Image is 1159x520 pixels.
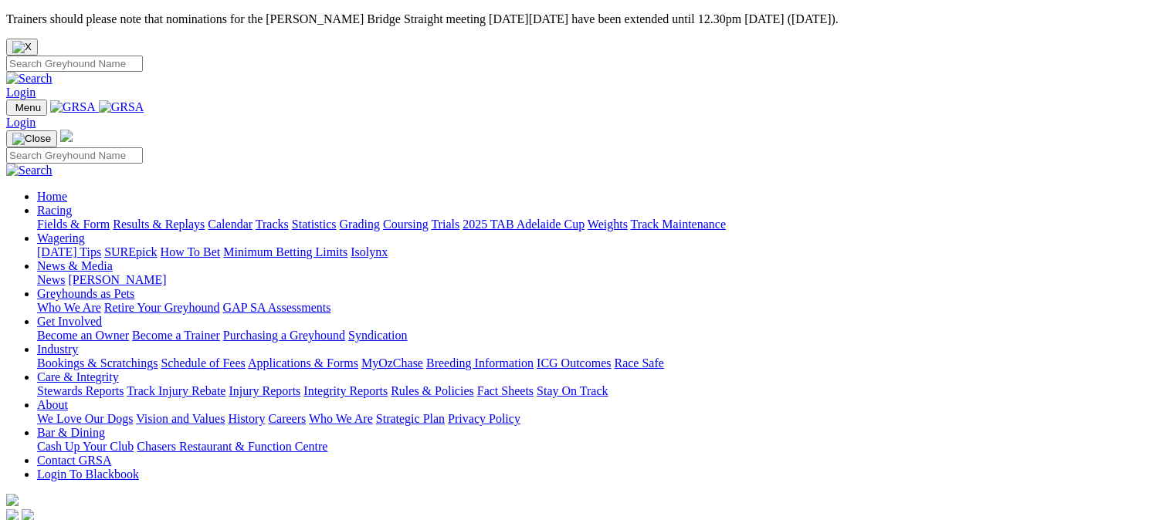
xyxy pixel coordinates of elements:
[292,218,337,231] a: Statistics
[229,384,300,397] a: Injury Reports
[588,218,628,231] a: Weights
[37,245,101,258] a: [DATE] Tips
[348,329,407,342] a: Syndication
[383,218,429,231] a: Coursing
[37,273,1153,287] div: News & Media
[37,315,102,328] a: Get Involved
[6,147,143,164] input: Search
[37,287,134,300] a: Greyhounds as Pets
[6,72,53,86] img: Search
[309,412,373,425] a: Who We Are
[268,412,306,425] a: Careers
[37,370,119,383] a: Care & Integrity
[37,329,129,342] a: Become an Owner
[60,130,73,142] img: logo-grsa-white.png
[376,412,445,425] a: Strategic Plan
[391,384,474,397] a: Rules & Policies
[340,218,380,231] a: Grading
[223,245,347,258] a: Minimum Betting Limits
[351,245,388,258] a: Isolynx
[161,245,221,258] a: How To Bet
[104,301,220,314] a: Retire Your Greyhound
[6,100,47,116] button: Toggle navigation
[303,384,388,397] a: Integrity Reports
[132,329,220,342] a: Become a Trainer
[37,440,1153,454] div: Bar & Dining
[37,426,105,439] a: Bar & Dining
[256,218,289,231] a: Tracks
[12,41,32,53] img: X
[68,273,166,286] a: [PERSON_NAME]
[104,245,157,258] a: SUREpick
[37,412,133,425] a: We Love Our Dogs
[6,56,143,72] input: Search
[136,412,225,425] a: Vision and Values
[426,356,534,370] a: Breeding Information
[431,218,459,231] a: Trials
[361,356,423,370] a: MyOzChase
[37,259,113,272] a: News & Media
[37,454,111,467] a: Contact GRSA
[37,356,1153,370] div: Industry
[37,218,1153,231] div: Racing
[223,301,331,314] a: GAP SA Assessments
[37,273,65,286] a: News
[6,494,19,506] img: logo-grsa-white.png
[37,440,134,453] a: Cash Up Your Club
[37,301,101,314] a: Who We Are
[208,218,252,231] a: Calendar
[37,468,139,481] a: Login To Blackbook
[12,133,51,145] img: Close
[6,116,36,129] a: Login
[99,100,144,114] img: GRSA
[6,130,57,147] button: Toggle navigation
[463,218,585,231] a: 2025 TAB Adelaide Cup
[248,356,358,370] a: Applications & Forms
[228,412,265,425] a: History
[15,102,41,113] span: Menu
[161,356,245,370] a: Schedule of Fees
[37,343,78,356] a: Industry
[477,384,534,397] a: Fact Sheets
[37,231,85,245] a: Wagering
[137,440,327,453] a: Chasers Restaurant & Function Centre
[537,356,611,370] a: ICG Outcomes
[6,164,53,177] img: Search
[37,190,67,203] a: Home
[37,204,72,217] a: Racing
[37,245,1153,259] div: Wagering
[37,301,1153,315] div: Greyhounds as Pets
[37,356,158,370] a: Bookings & Scratchings
[537,384,608,397] a: Stay On Track
[113,218,205,231] a: Results & Replays
[223,329,345,342] a: Purchasing a Greyhound
[127,384,225,397] a: Track Injury Rebate
[37,412,1153,426] div: About
[37,384,124,397] a: Stewards Reports
[50,100,96,114] img: GRSA
[448,412,520,425] a: Privacy Policy
[6,86,36,99] a: Login
[631,218,726,231] a: Track Maintenance
[37,329,1153,343] div: Get Involved
[614,356,663,370] a: Race Safe
[6,39,38,56] button: Close
[37,398,68,411] a: About
[6,12,1153,26] p: Trainers should please note that nominations for the [PERSON_NAME] Bridge Straight meeting [DATE]...
[37,218,110,231] a: Fields & Form
[37,384,1153,398] div: Care & Integrity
